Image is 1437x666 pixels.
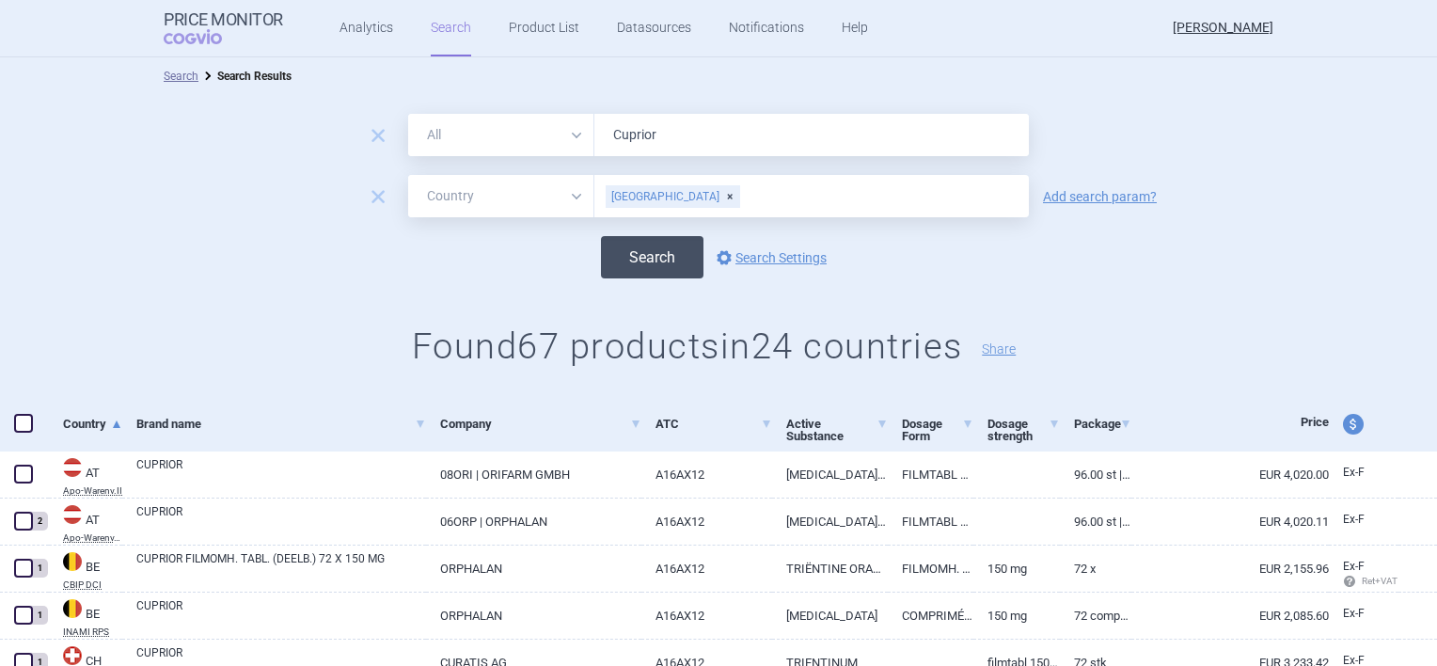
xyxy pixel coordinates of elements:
a: EUR 2,085.60 [1131,593,1329,639]
a: Search [164,70,198,83]
a: FILMOMH. TABL. (DEELB. KWANTIT.) [888,546,974,592]
a: Ex-F Ret+VAT calc [1329,553,1398,596]
a: A16AX12 [641,593,772,639]
img: Switzerland [63,646,82,665]
a: 08ORI | ORIFARM GMBH [426,452,641,498]
a: EUR 4,020.00 [1131,452,1329,498]
a: Company [440,401,641,447]
img: Belgium [63,599,82,618]
div: 2 [31,512,48,531]
a: CUPRIOR [136,503,426,537]
a: Ex-F [1329,459,1398,487]
abbr: Apo-Warenv.II — Apothekerverlag Warenverzeichnis. Online database developed by the Österreichisch... [63,486,122,496]
a: CUPRIOR [136,597,426,631]
a: Country [63,401,122,447]
abbr: CBIP DCI — Belgian Center for Pharmacotherapeutic Information (CBIP) [63,580,122,590]
a: ATC [655,401,772,447]
span: Ex-factory price [1343,560,1365,573]
a: CUPRIOR [136,456,426,490]
button: Search [601,236,703,278]
a: EUR 4,020.11 [1131,499,1329,545]
a: ATATApo-Warenv.II [49,456,122,496]
li: Search Results [198,67,292,86]
a: COMPRIMÉ PELLICULÉ [888,593,974,639]
img: Austria [63,505,82,524]
span: Ret+VAT calc [1343,576,1415,586]
a: ORPHALAN [426,593,641,639]
abbr: Apo-Warenv.III — Apothekerverlag Warenverzeichnis. Online database developed by the Österreichisc... [63,533,122,543]
abbr: INAMI RPS — National Institute for Health Disability Insurance, Belgium. Programme web - Médicame... [63,627,122,637]
a: [MEDICAL_DATA] [772,593,887,639]
li: Search [164,67,198,86]
a: 96.00 ST | Stück [1060,499,1131,545]
strong: Search Results [217,70,292,83]
span: COGVIO [164,29,248,44]
span: Ex-factory price [1343,513,1365,526]
span: Price [1301,415,1329,429]
a: EUR 2,155.96 [1131,546,1329,592]
a: 96.00 ST | Stück [1060,452,1131,498]
a: 72 x [1060,546,1131,592]
a: FILMTABL 150MG [888,499,974,545]
a: 150 mg [973,593,1060,639]
strong: Price Monitor [164,10,283,29]
a: ATATApo-Warenv.III [49,503,122,543]
a: Ex-F [1329,506,1398,534]
a: BEBECBIP DCI [49,550,122,590]
a: Package [1074,401,1131,447]
div: 1 [31,606,48,625]
a: ORPHALAN [426,546,641,592]
a: A16AX12 [641,452,772,498]
a: A16AX12 [641,499,772,545]
a: BEBEINAMI RPS [49,597,122,637]
a: Price MonitorCOGVIO [164,10,283,46]
a: Dosage strength [987,401,1060,459]
span: Ex-factory price [1343,607,1365,620]
a: 150 mg [973,546,1060,592]
a: Ex-F [1329,600,1398,628]
a: [MEDICAL_DATA] TETRAHYDROCHLORIDE [772,452,887,498]
a: 72 comprimés pelliculés, 150 mg [1060,593,1131,639]
a: 06ORP | ORPHALAN [426,499,641,545]
button: Share [982,342,1016,356]
a: Search Settings [713,246,827,269]
a: Dosage Form [902,401,974,459]
a: Brand name [136,401,426,447]
a: TRIËNTINE ORAAL 150 MG [772,546,887,592]
a: A16AX12 [641,546,772,592]
img: Belgium [63,552,82,571]
a: FILMTABL 150MG [888,452,974,498]
div: [GEOGRAPHIC_DATA] [606,185,740,208]
a: Active Substance [786,401,887,459]
a: CUPRIOR FILMOMH. TABL. (DEELB.) 72 X 150 MG [136,550,426,584]
img: Austria [63,458,82,477]
span: Ex-factory price [1343,466,1365,479]
a: Add search param? [1043,190,1157,203]
a: [MEDICAL_DATA] TETRAHYDROCHLORIDE [772,499,887,545]
div: 1 [31,559,48,578]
